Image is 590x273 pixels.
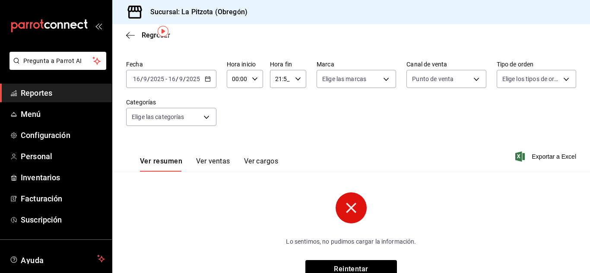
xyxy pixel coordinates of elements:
[21,214,105,226] span: Suscripción
[517,151,576,162] button: Exportar a Excel
[21,172,105,183] span: Inventarios
[179,75,183,82] input: --
[21,193,105,204] span: Facturación
[143,75,147,82] input: --
[132,113,184,121] span: Elige las categorías
[21,254,94,264] span: Ayuda
[196,157,230,172] button: Ver ventas
[21,87,105,99] span: Reportes
[21,129,105,141] span: Configuración
[140,75,143,82] span: /
[186,75,200,82] input: ----
[502,75,560,83] span: Elige los tipos de orden
[176,75,178,82] span: /
[21,108,105,120] span: Menú
[322,75,366,83] span: Elige las marcas
[232,237,470,246] p: Lo sentimos, no pudimos cargar la información.
[140,157,182,172] button: Ver resumen
[497,61,576,67] label: Tipo de orden
[168,75,176,82] input: --
[126,99,216,105] label: Categorías
[270,61,306,67] label: Hora fin
[158,26,168,37] img: Tooltip marker
[126,61,216,67] label: Fecha
[244,157,279,172] button: Ver cargos
[412,75,454,83] span: Punto de venta
[317,61,396,67] label: Marca
[126,31,170,39] button: Regresar
[150,75,165,82] input: ----
[10,52,106,70] button: Pregunta a Parrot AI
[133,75,140,82] input: --
[165,75,167,82] span: -
[406,61,486,67] label: Canal de venta
[147,75,150,82] span: /
[6,63,106,72] a: Pregunta a Parrot AI
[95,22,102,29] button: open_drawer_menu
[183,75,186,82] span: /
[23,56,93,66] span: Pregunta a Parrot AI
[143,7,247,17] h3: Sucursal: La Pitzota (Obregón)
[140,157,278,172] div: navigation tabs
[227,61,263,67] label: Hora inicio
[142,31,170,39] span: Regresar
[21,151,105,162] span: Personal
